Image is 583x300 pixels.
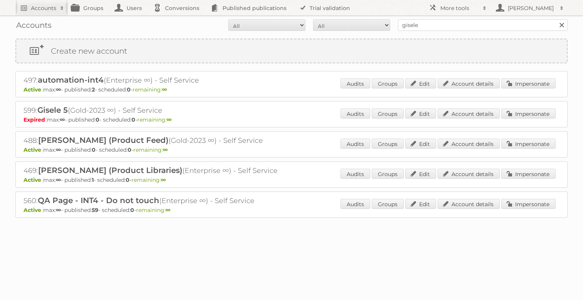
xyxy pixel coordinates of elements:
a: Impersonate [501,108,556,119]
h2: More tools [440,4,479,12]
a: Audits [340,139,370,149]
p: max: - published: - scheduled: - [24,86,559,93]
a: Edit [405,108,436,119]
p: max: - published: - scheduled: - [24,176,559,183]
strong: ∞ [162,86,167,93]
span: Active [24,86,43,93]
strong: 0 [127,86,131,93]
strong: ∞ [56,146,61,153]
a: Audits [340,78,370,88]
span: Active [24,146,43,153]
p: max: - published: - scheduled: - [24,116,559,123]
strong: 1 [92,176,94,183]
a: Account details [438,169,500,179]
strong: ∞ [163,146,168,153]
span: [PERSON_NAME] (Product Feed) [38,136,168,145]
span: [PERSON_NAME] (Product Libraries) [38,166,182,175]
a: Create new account [16,39,567,63]
a: Groups [372,169,404,179]
span: Expired [24,116,47,123]
strong: 0 [130,207,134,214]
span: Active [24,207,43,214]
p: max: - published: - scheduled: - [24,146,559,153]
a: Impersonate [501,139,556,149]
h2: 488: (Gold-2023 ∞) - Self Service [24,136,293,146]
a: Groups [372,199,404,209]
strong: ∞ [165,207,170,214]
a: Audits [340,169,370,179]
strong: 59 [92,207,98,214]
strong: 0 [92,146,96,153]
h2: 469: (Enterprise ∞) - Self Service [24,166,293,176]
strong: ∞ [56,86,61,93]
p: max: - published: - scheduled: - [24,207,559,214]
a: Groups [372,108,404,119]
h2: [PERSON_NAME] [506,4,556,12]
strong: ∞ [161,176,166,183]
span: Active [24,176,43,183]
span: QA Page - INT4 - Do not touch [38,196,159,205]
a: Impersonate [501,169,556,179]
strong: 0 [131,116,135,123]
a: Account details [438,78,500,88]
span: remaining: [131,176,166,183]
strong: 0 [126,176,130,183]
a: Edit [405,199,436,209]
h2: 497: (Enterprise ∞) - Self Service [24,75,293,85]
a: Groups [372,78,404,88]
strong: ∞ [56,207,61,214]
a: Edit [405,78,436,88]
a: Impersonate [501,78,556,88]
span: remaining: [136,207,170,214]
strong: 0 [128,146,131,153]
span: Gisele 5 [37,105,68,115]
strong: ∞ [60,116,65,123]
span: remaining: [133,86,167,93]
a: Account details [438,139,500,149]
a: Impersonate [501,199,556,209]
strong: ∞ [167,116,172,123]
a: Account details [438,108,500,119]
a: Audits [340,108,370,119]
h2: 599: (Gold-2023 ∞) - Self Service [24,105,293,115]
a: Account details [438,199,500,209]
strong: 0 [96,116,99,123]
span: automation-int4 [38,75,104,85]
a: Audits [340,199,370,209]
strong: 2 [92,86,95,93]
h2: 560: (Enterprise ∞) - Self Service [24,196,293,206]
h2: Accounts [31,4,56,12]
strong: ∞ [56,176,61,183]
a: Edit [405,169,436,179]
span: remaining: [137,116,172,123]
span: remaining: [133,146,168,153]
a: Edit [405,139,436,149]
a: Groups [372,139,404,149]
